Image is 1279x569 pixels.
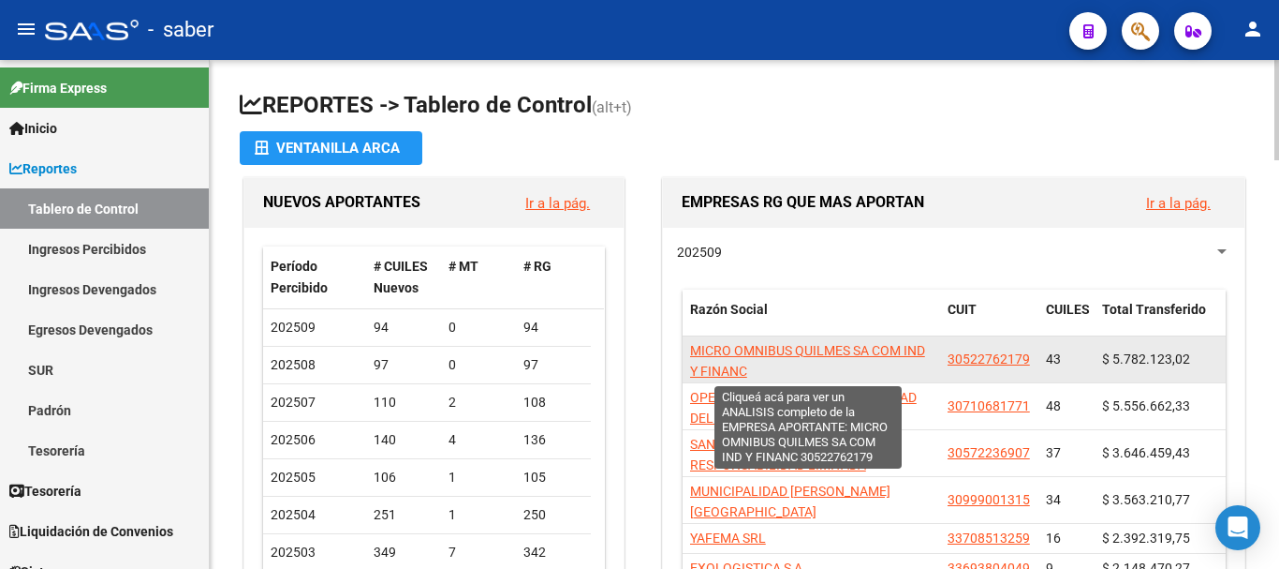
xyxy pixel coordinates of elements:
[1242,18,1264,40] mat-icon: person
[1046,398,1061,413] span: 48
[374,317,434,338] div: 94
[516,247,591,308] datatable-header-cell: # RG
[1102,398,1190,413] span: $ 5.556.662,33
[1102,492,1190,507] span: $ 3.563.210,77
[1131,186,1226,220] button: Ir a la pág.
[1046,302,1090,317] span: CUILES
[690,484,890,520] span: MUNICIPALIDAD [PERSON_NAME][GEOGRAPHIC_DATA]
[523,317,583,338] div: 94
[263,193,420,211] span: NUEVOS APORTANTES
[523,354,583,376] div: 97
[523,429,583,451] div: 136
[948,531,1030,546] span: 33708513259
[1102,352,1190,367] span: $ 5.782.123,02
[448,467,508,488] div: 1
[1046,531,1061,546] span: 16
[683,290,940,352] datatable-header-cell: Razón Social
[523,392,583,413] div: 108
[240,90,1249,123] h1: REPORTES -> Tablero de Control
[1146,195,1211,212] a: Ir a la pág.
[448,542,508,563] div: 7
[690,437,897,473] span: SANATORIO BERNAL SOCIEDAD DE RESPONSABILIDAD LIMITADA
[271,507,316,522] span: 202504
[240,131,422,165] button: Ventanilla ARCA
[374,354,434,376] div: 97
[690,531,766,546] span: YAFEMA SRL
[523,504,583,526] div: 250
[1046,352,1061,367] span: 43
[448,392,508,413] div: 2
[374,504,434,526] div: 251
[374,467,434,488] div: 106
[1215,505,1260,550] div: Open Intercom Messenger
[374,392,434,413] div: 110
[263,247,366,308] datatable-header-cell: Período Percibido
[448,429,508,451] div: 4
[15,18,37,40] mat-icon: menu
[682,193,924,211] span: EMPRESAS RG QUE MAS APORTAN
[677,245,722,260] span: 202509
[255,131,407,165] div: Ventanilla ARCA
[948,352,1030,367] span: 30522762179
[510,186,605,220] button: Ir a la pág.
[9,118,57,139] span: Inicio
[940,290,1038,352] datatable-header-cell: CUIT
[271,432,316,447] span: 202506
[523,467,583,488] div: 105
[1038,290,1095,352] datatable-header-cell: CUILES
[690,343,925,380] span: MICRO OMNIBUS QUILMES SA COM IND Y FINANC
[374,259,428,295] span: # CUILES Nuevos
[9,158,77,179] span: Reportes
[1046,445,1061,460] span: 37
[948,302,977,317] span: CUIT
[366,247,441,308] datatable-header-cell: # CUILES Nuevos
[148,9,213,51] span: - saber
[1102,531,1190,546] span: $ 2.392.319,75
[1102,302,1206,317] span: Total Transferido
[374,429,434,451] div: 140
[448,504,508,526] div: 1
[948,445,1030,460] span: 30572236907
[9,521,173,542] span: Liquidación de Convenios
[271,395,316,410] span: 202507
[690,390,917,427] span: OPERADORA FERROVIARIA SOCIEDAD DEL ESTADO
[1102,445,1190,460] span: $ 3.646.459,43
[374,542,434,563] div: 349
[271,320,316,335] span: 202509
[9,481,81,502] span: Tesorería
[592,98,632,116] span: (alt+t)
[271,357,316,372] span: 202508
[523,542,583,563] div: 342
[448,354,508,376] div: 0
[271,470,316,485] span: 202505
[690,302,768,317] span: Razón Social
[525,195,590,212] a: Ir a la pág.
[523,259,551,274] span: # RG
[271,545,316,560] span: 202503
[441,247,516,308] datatable-header-cell: # MT
[948,398,1030,413] span: 30710681771
[948,492,1030,507] span: 30999001315
[271,259,328,295] span: Período Percibido
[9,78,107,98] span: Firma Express
[1095,290,1226,352] datatable-header-cell: Total Transferido
[448,317,508,338] div: 0
[1046,492,1061,507] span: 34
[448,259,478,274] span: # MT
